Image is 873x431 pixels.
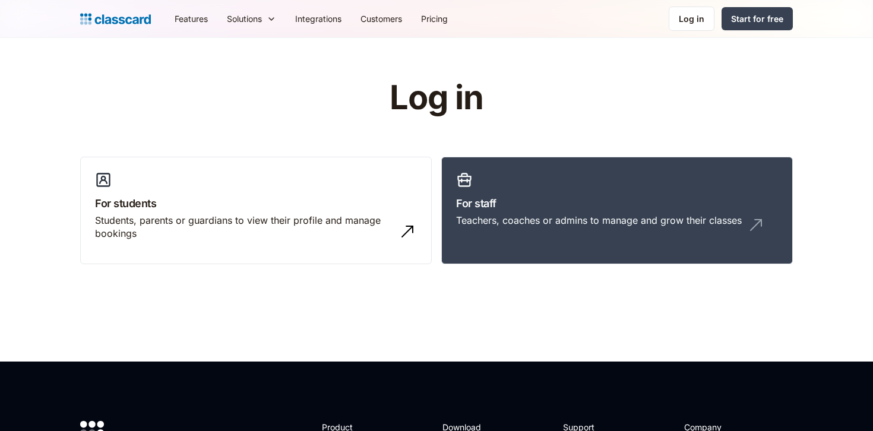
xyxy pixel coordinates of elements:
a: home [80,11,151,27]
div: Students, parents or guardians to view their profile and manage bookings [95,214,393,240]
div: Teachers, coaches or admins to manage and grow their classes [456,214,742,227]
a: Pricing [412,5,457,32]
h1: Log in [248,80,625,116]
a: Log in [669,7,714,31]
h3: For students [95,195,417,211]
a: Integrations [286,5,351,32]
h3: For staff [456,195,778,211]
a: For staffTeachers, coaches or admins to manage and grow their classes [441,157,793,265]
a: Features [165,5,217,32]
a: For studentsStudents, parents or guardians to view their profile and manage bookings [80,157,432,265]
div: Solutions [217,5,286,32]
div: Start for free [731,12,783,25]
div: Solutions [227,12,262,25]
div: Log in [679,12,704,25]
a: Start for free [722,7,793,30]
a: Customers [351,5,412,32]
